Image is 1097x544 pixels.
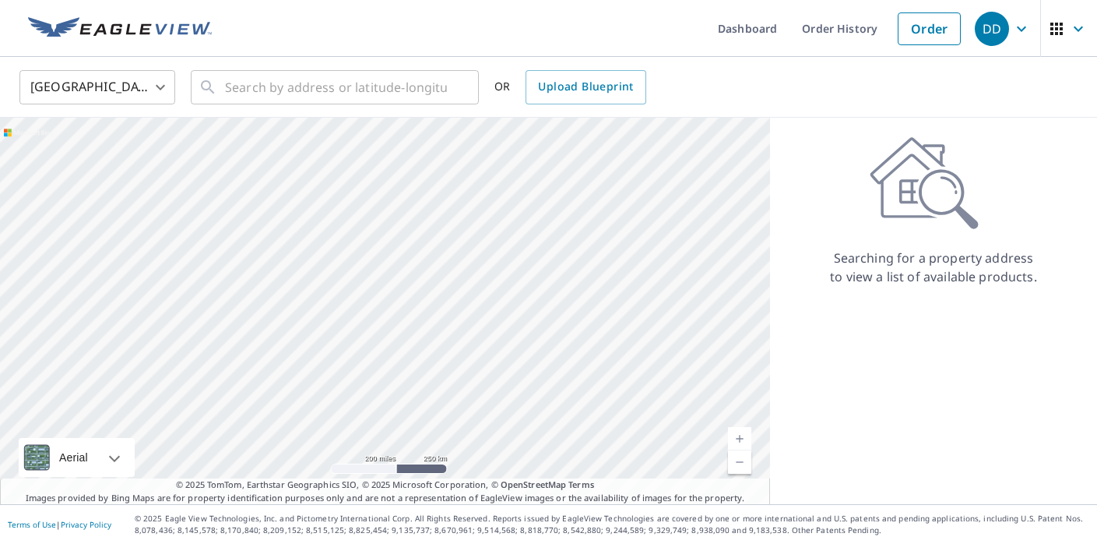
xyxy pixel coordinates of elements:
a: Privacy Policy [61,519,111,530]
span: Upload Blueprint [538,77,633,97]
div: DD [975,12,1009,46]
p: Searching for a property address to view a list of available products. [829,249,1038,286]
a: Order [898,12,961,45]
div: Aerial [54,438,93,477]
p: | [8,520,111,529]
input: Search by address or latitude-longitude [225,65,447,109]
a: Current Level 5, Zoom Out [728,450,751,474]
a: Upload Blueprint [526,70,645,104]
a: Terms [568,479,594,490]
span: © 2025 TomTom, Earthstar Geographics SIO, © 2025 Microsoft Corporation, © [176,479,594,492]
a: Current Level 5, Zoom In [728,427,751,450]
div: [GEOGRAPHIC_DATA] [19,65,175,109]
div: OR [494,70,646,104]
a: Terms of Use [8,519,56,530]
img: EV Logo [28,17,212,41]
a: OpenStreetMap [501,479,566,490]
p: © 2025 Eagle View Technologies, Inc. and Pictometry International Corp. All Rights Reserved. Repo... [135,513,1089,536]
div: Aerial [19,438,135,477]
